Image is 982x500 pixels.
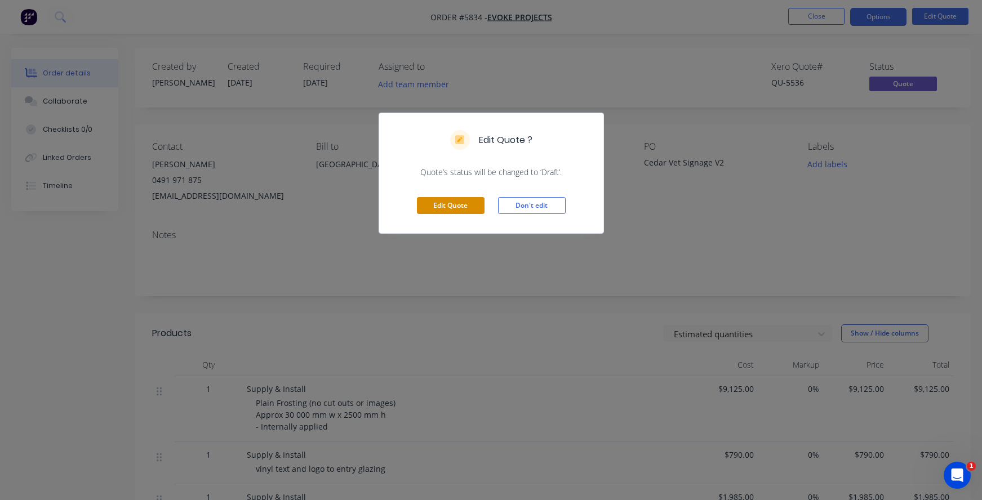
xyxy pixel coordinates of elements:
[393,167,590,178] span: Quote’s status will be changed to ‘Draft’.
[498,197,566,214] button: Don't edit
[967,462,976,471] span: 1
[417,197,485,214] button: Edit Quote
[479,133,532,147] h5: Edit Quote ?
[944,462,971,489] iframe: Intercom live chat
